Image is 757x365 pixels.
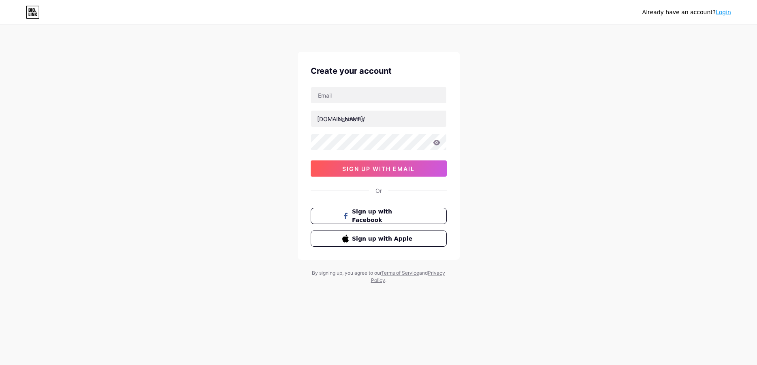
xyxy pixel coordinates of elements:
[311,208,447,224] button: Sign up with Facebook
[311,111,446,127] input: username
[311,65,447,77] div: Create your account
[311,160,447,177] button: sign up with email
[342,165,415,172] span: sign up with email
[375,186,382,195] div: Or
[311,231,447,247] button: Sign up with Apple
[716,9,731,15] a: Login
[317,115,365,123] div: [DOMAIN_NAME]/
[310,269,448,284] div: By signing up, you agree to our and .
[642,8,731,17] div: Already have an account?
[352,207,415,224] span: Sign up with Facebook
[352,235,415,243] span: Sign up with Apple
[311,87,446,103] input: Email
[381,270,419,276] a: Terms of Service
